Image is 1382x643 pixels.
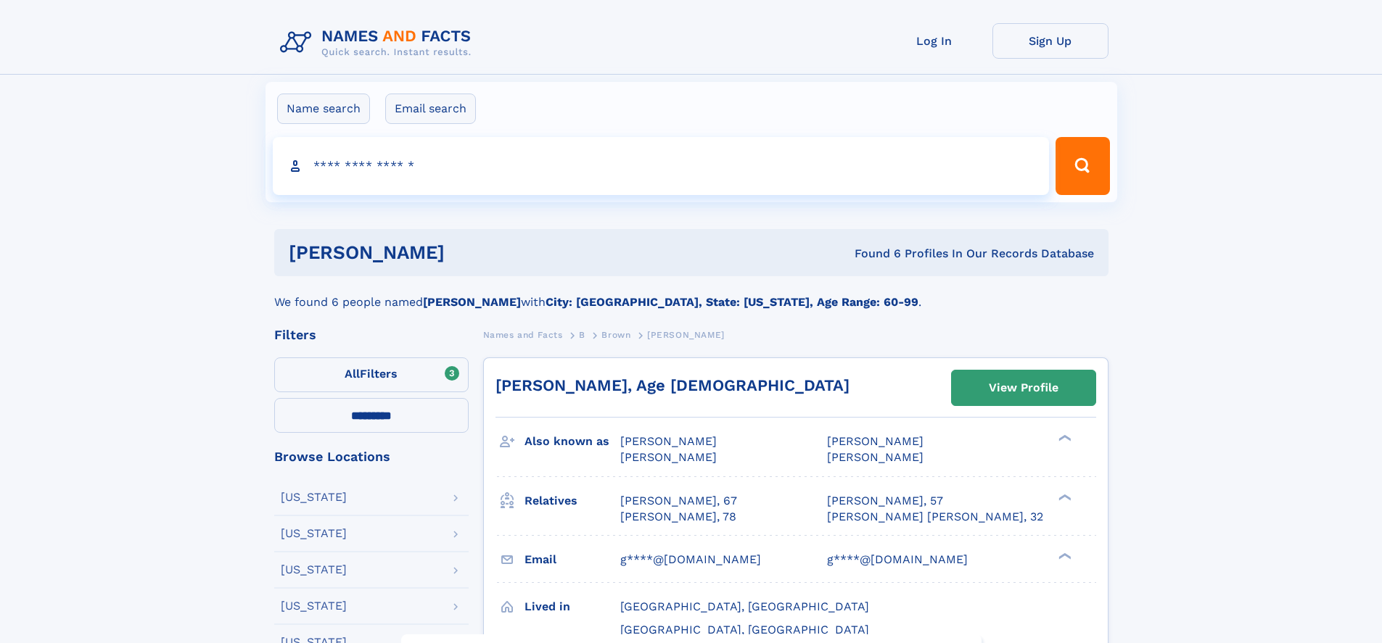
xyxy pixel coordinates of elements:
[579,330,585,340] span: B
[827,509,1043,525] a: [PERSON_NAME] [PERSON_NAME], 32
[274,450,469,463] div: Browse Locations
[274,328,469,341] div: Filters
[1055,492,1072,502] div: ❯
[579,325,585,344] a: B
[281,528,347,539] div: [US_STATE]
[827,493,943,509] a: [PERSON_NAME], 57
[649,246,1094,262] div: Found 6 Profiles In Our Records Database
[281,491,347,503] div: [US_STATE]
[827,450,924,464] span: [PERSON_NAME]
[620,450,717,464] span: [PERSON_NAME]
[876,23,992,59] a: Log In
[273,137,1050,195] input: search input
[620,509,736,525] a: [PERSON_NAME], 78
[620,493,737,509] a: [PERSON_NAME], 67
[601,330,630,340] span: Brown
[647,330,725,340] span: [PERSON_NAME]
[274,276,1109,311] div: We found 6 people named with .
[620,600,869,613] span: [GEOGRAPHIC_DATA], [GEOGRAPHIC_DATA]
[385,94,476,124] label: Email search
[281,600,347,612] div: [US_STATE]
[525,489,620,513] h3: Relatives
[1056,137,1109,195] button: Search Button
[1055,433,1072,443] div: ❯
[274,357,469,392] label: Filters
[274,23,483,62] img: Logo Names and Facts
[992,23,1109,59] a: Sign Up
[495,376,850,394] a: [PERSON_NAME], Age [DEMOGRAPHIC_DATA]
[525,429,620,454] h3: Also known as
[620,434,717,448] span: [PERSON_NAME]
[620,623,869,636] span: [GEOGRAPHIC_DATA], [GEOGRAPHIC_DATA]
[483,325,563,344] a: Names and Facts
[827,434,924,448] span: [PERSON_NAME]
[423,295,521,309] b: [PERSON_NAME]
[952,370,1095,405] a: View Profile
[989,371,1058,405] div: View Profile
[546,295,918,309] b: City: [GEOGRAPHIC_DATA], State: [US_STATE], Age Range: 60-99
[601,325,630,344] a: Brown
[289,244,650,262] h1: [PERSON_NAME]
[281,564,347,576] div: [US_STATE]
[277,94,370,124] label: Name search
[345,367,360,381] span: All
[525,594,620,619] h3: Lived in
[1055,551,1072,560] div: ❯
[525,547,620,572] h3: Email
